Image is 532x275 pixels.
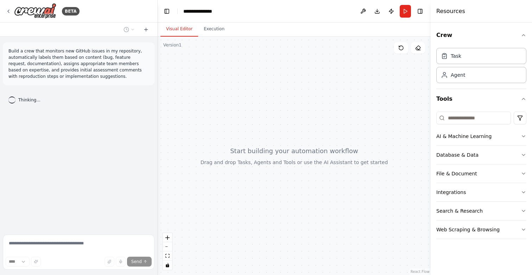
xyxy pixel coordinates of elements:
button: Integrations [436,183,526,201]
div: Search & Research [436,207,483,214]
button: fit view [163,251,172,261]
div: Web Scraping & Browsing [436,226,500,233]
div: Version 1 [163,42,182,48]
button: AI & Machine Learning [436,127,526,145]
p: Build a crew that monitors new GitHub issues in my repository, automatically labels them based on... [8,48,149,80]
div: Crew [436,45,526,89]
div: React Flow controls [163,233,172,270]
button: Improve this prompt [31,257,41,267]
button: Database & Data [436,146,526,164]
button: zoom out [163,242,172,251]
button: Upload files [104,257,114,267]
button: zoom in [163,233,172,242]
div: Database & Data [436,151,479,158]
button: Start a new chat [140,25,152,34]
button: Send [127,257,152,267]
button: Crew [436,25,526,45]
button: File & Document [436,164,526,183]
button: toggle interactivity [163,261,172,270]
div: Tools [436,109,526,245]
img: Logo [14,3,56,19]
button: Switch to previous chat [121,25,138,34]
button: Execution [198,22,230,37]
a: React Flow attribution [411,270,430,274]
span: Thinking... [18,97,40,103]
div: Task [451,52,461,60]
button: Web Scraping & Browsing [436,220,526,239]
button: Hide left sidebar [162,6,172,16]
div: Agent [451,71,465,79]
div: AI & Machine Learning [436,133,492,140]
div: File & Document [436,170,477,177]
button: Click to speak your automation idea [116,257,126,267]
span: Send [131,259,142,264]
button: Visual Editor [160,22,198,37]
button: Hide right sidebar [415,6,425,16]
div: Integrations [436,189,466,196]
h4: Resources [436,7,465,15]
div: BETA [62,7,80,15]
button: Search & Research [436,202,526,220]
button: Tools [436,89,526,109]
nav: breadcrumb [183,8,220,15]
